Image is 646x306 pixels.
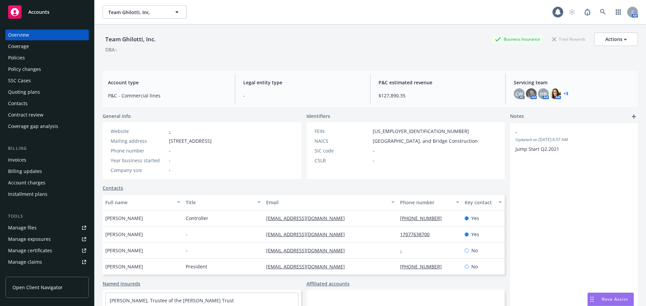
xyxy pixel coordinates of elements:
[315,128,370,135] div: FEIN
[515,146,559,152] span: Jump Start Q2.2021
[515,129,615,136] span: -
[111,128,166,135] div: Website
[315,137,370,144] div: NAICS
[8,222,37,233] div: Manage files
[105,199,173,206] div: Full name
[5,213,89,220] div: Tools
[5,121,89,132] a: Coverage gap analysis
[581,5,594,19] a: Report a Bug
[465,199,495,206] div: Key contact
[315,147,370,154] div: SIC code
[186,247,187,254] span: -
[515,90,523,97] span: CW
[111,137,166,144] div: Mailing address
[108,92,227,99] span: P&C - Commercial lines
[5,234,89,245] a: Manage exposures
[510,113,524,121] span: Notes
[8,110,43,120] div: Contract review
[471,215,479,222] span: Yes
[5,268,89,279] a: Manage BORs
[8,121,58,132] div: Coverage gap analysis
[8,155,26,165] div: Invoices
[492,35,543,43] div: Business Insurance
[183,194,263,210] button: Title
[103,35,158,44] div: Team Ghilotti, Inc.
[5,41,89,52] a: Coverage
[266,199,387,206] div: Email
[510,123,638,158] div: -Updated on [DATE] 6:57 AMJump Start Q2.2021
[471,247,478,254] span: No
[515,137,633,143] span: Updated on [DATE] 6:57 AM
[169,137,212,144] span: [STREET_ADDRESS]
[5,166,89,177] a: Billing updates
[5,110,89,120] a: Contract review
[471,263,478,270] span: No
[105,46,118,53] div: DBA: -
[8,189,47,200] div: Installment plans
[5,222,89,233] a: Manage files
[103,280,140,287] a: Named insureds
[373,147,374,154] span: -
[266,247,350,254] a: [EMAIL_ADDRESS][DOMAIN_NAME]
[594,33,638,46] button: Actions
[373,157,374,164] span: -
[5,257,89,267] a: Manage claims
[400,263,447,270] a: [PHONE_NUMBER]
[373,137,478,144] span: [GEOGRAPHIC_DATA], and Bridge Construction
[8,52,25,63] div: Policies
[8,268,40,279] div: Manage BORs
[105,263,143,270] span: [PERSON_NAME]
[8,75,31,86] div: SSC Cases
[243,92,362,99] span: -
[103,184,123,191] a: Contacts
[400,231,435,237] a: 17077638700
[8,30,29,40] div: Overview
[108,9,167,16] span: Team Ghilotti, Inc.
[565,5,579,19] a: Start snowing
[587,293,634,306] button: Nova Assist
[103,194,183,210] button: Full name
[612,5,625,19] a: Switch app
[5,189,89,200] a: Installment plans
[5,98,89,109] a: Contacts
[400,215,447,221] a: [PHONE_NUMBER]
[263,194,397,210] button: Email
[8,245,52,256] div: Manage certificates
[5,75,89,86] a: SSC Cases
[186,215,208,222] span: Controller
[526,88,537,99] img: photo
[5,155,89,165] a: Invoices
[105,231,143,238] span: [PERSON_NAME]
[550,88,561,99] img: photo
[588,293,596,306] div: Drag to move
[169,147,171,154] span: -
[5,245,89,256] a: Manage certificates
[110,297,234,304] a: [PERSON_NAME], Trustee of the [PERSON_NAME] Trust
[8,166,42,177] div: Billing updates
[103,113,131,120] span: General info
[462,194,505,210] button: Key contact
[307,113,330,120] span: Identifiers
[111,167,166,174] div: Company size
[379,79,497,86] span: P&C estimated revenue
[514,79,633,86] span: Servicing team
[549,35,589,43] div: Total Rewards
[471,231,479,238] span: Yes
[8,87,40,97] div: Quoting plans
[5,52,89,63] a: Policies
[8,257,42,267] div: Manage claims
[186,231,187,238] span: -
[307,280,350,287] a: Affiliated accounts
[105,215,143,222] span: [PERSON_NAME]
[266,263,350,270] a: [EMAIL_ADDRESS][DOMAIN_NAME]
[108,79,227,86] span: Account type
[400,199,452,206] div: Phone number
[111,157,166,164] div: Year business started
[12,284,63,291] span: Open Client Navigator
[605,33,627,46] div: Actions
[630,113,638,121] a: add
[8,234,51,245] div: Manage exposures
[105,247,143,254] span: [PERSON_NAME]
[169,128,171,134] a: -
